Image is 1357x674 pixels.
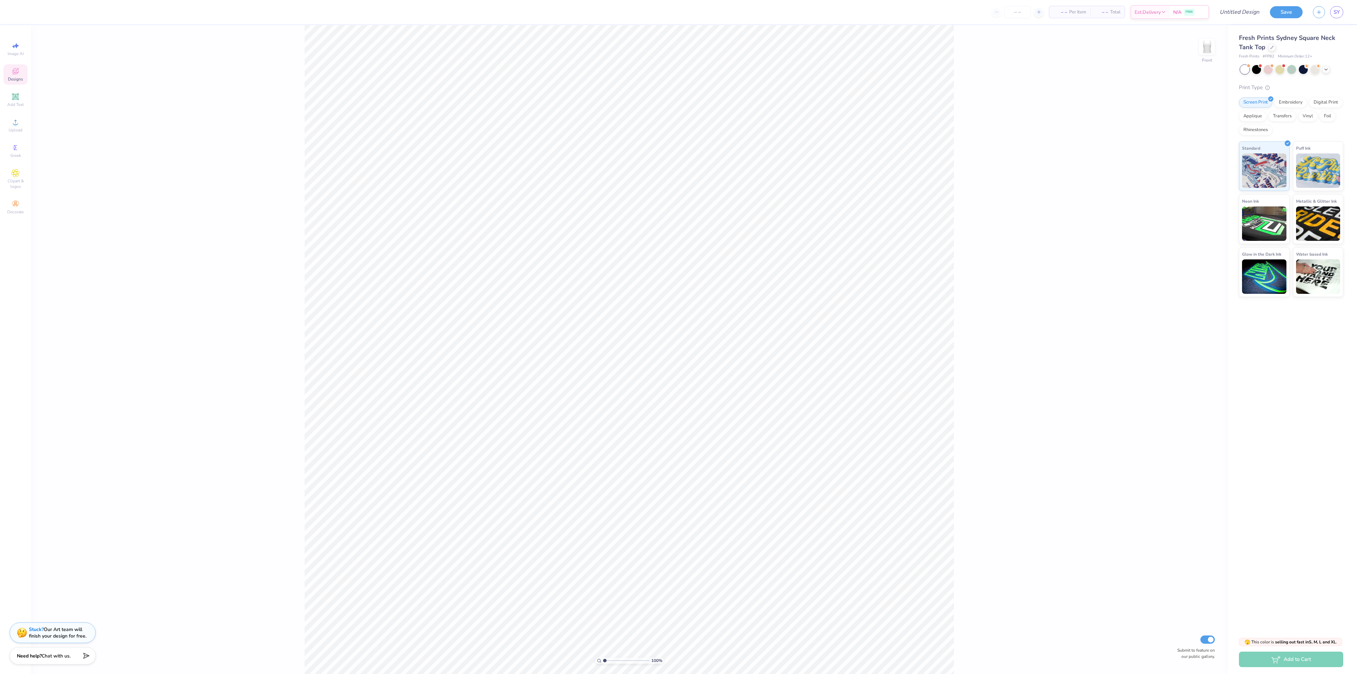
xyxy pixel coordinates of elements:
span: N/A [1173,9,1181,16]
span: Decorate [7,209,24,215]
span: SY [1334,8,1340,16]
span: FREE [1186,10,1193,14]
input: Untitled Design [1214,5,1265,19]
a: SY [1330,6,1343,18]
span: 100 % [651,657,662,664]
div: Embroidery [1274,97,1307,108]
img: Neon Ink [1242,206,1286,241]
span: Add Text [7,102,24,107]
img: Standard [1242,153,1286,188]
span: Puff Ink [1296,145,1311,152]
span: Fresh Prints Sydney Square Neck Tank Top [1239,34,1335,51]
span: Water based Ink [1296,250,1328,258]
span: Image AI [8,51,24,56]
span: This color is . [1244,639,1337,645]
span: Est. Delivery [1135,9,1161,16]
div: Transfers [1269,111,1296,121]
span: Chat with us. [42,653,71,659]
strong: selling out fast in S, M, L and XL [1275,639,1336,645]
div: Screen Print [1239,97,1272,108]
strong: Need help? [17,653,42,659]
div: Applique [1239,111,1266,121]
span: Glow in the Dark Ink [1242,250,1281,258]
span: Standard [1242,145,1260,152]
span: Clipart & logos [3,178,28,189]
span: # FP82 [1263,54,1274,60]
span: Per Item [1069,9,1086,16]
div: Digital Print [1309,97,1343,108]
span: Metallic & Glitter Ink [1296,197,1337,205]
div: Print Type [1239,84,1343,92]
div: Rhinestones [1239,125,1272,135]
span: Greek [10,153,21,158]
img: Metallic & Glitter Ink [1296,206,1340,241]
input: – – [1004,6,1031,18]
span: Neon Ink [1242,197,1259,205]
span: Upload [9,127,22,133]
img: Water based Ink [1296,259,1340,294]
div: Front [1202,57,1212,63]
div: Vinyl [1298,111,1317,121]
span: Minimum Order: 12 + [1278,54,1312,60]
span: 🫣 [1244,639,1250,645]
img: Puff Ink [1296,153,1340,188]
div: Foil [1319,111,1336,121]
strong: Stuck? [29,626,44,633]
span: – – [1094,9,1108,16]
img: Glow in the Dark Ink [1242,259,1286,294]
span: Fresh Prints [1239,54,1259,60]
span: Total [1110,9,1121,16]
img: Front [1200,40,1214,54]
span: – – [1053,9,1067,16]
button: Save [1270,6,1303,18]
span: Designs [8,76,23,82]
label: Submit to feature on our public gallery. [1174,647,1215,660]
div: Our Art team will finish your design for free. [29,626,86,639]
